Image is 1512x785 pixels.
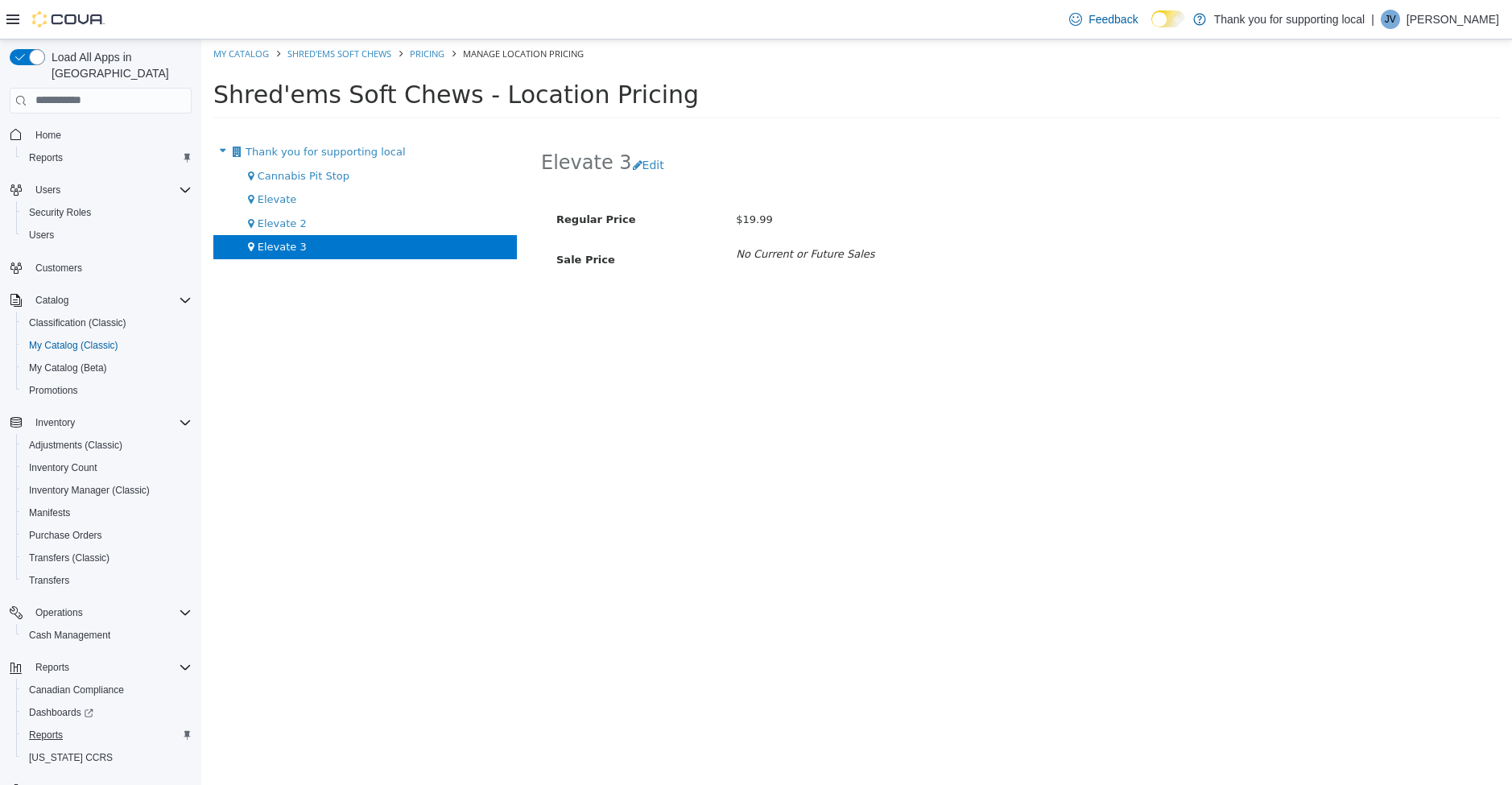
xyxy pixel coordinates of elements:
[29,603,89,622] button: Operations
[29,151,63,164] span: Reports
[23,725,69,745] a: Reports
[3,411,198,434] button: Inventory
[16,224,198,246] button: Users
[1151,27,1152,28] span: Dark Mode
[35,606,83,619] span: Operations
[35,416,75,429] span: Inventory
[23,313,133,333] a: Classification (Classic)
[16,679,198,701] button: Canadian Compliance
[29,461,97,474] span: Inventory Count
[1151,10,1185,27] input: Dark Mode
[23,203,192,222] span: Security Roles
[23,381,192,400] span: Promotions
[3,123,198,147] button: Home
[23,381,85,400] a: Promotions
[23,526,109,545] a: Purchase Orders
[29,291,192,310] span: Catalog
[23,626,192,645] span: Cash Management
[23,225,192,245] span: Users
[23,725,192,745] span: Reports
[1063,3,1144,35] a: Feedback
[23,358,114,378] a: My Catalog (Beta)
[1407,10,1499,29] p: [PERSON_NAME]
[23,626,117,645] a: Cash Management
[29,413,192,432] span: Inventory
[29,258,89,278] a: Customers
[16,312,198,334] button: Classification (Classic)
[12,8,68,20] a: My Catalog
[16,434,198,457] button: Adjustments (Classic)
[29,206,91,219] span: Security Roles
[23,358,192,378] span: My Catalog (Beta)
[16,457,198,479] button: Inventory Count
[29,684,124,696] span: Canadian Compliance
[23,571,192,590] span: Transfers
[1214,10,1365,29] p: Thank you for supporting local
[23,548,116,568] a: Transfers (Classic)
[45,49,192,81] span: Load All Apps in [GEOGRAPHIC_DATA]
[29,125,192,145] span: Home
[16,201,198,224] button: Security Roles
[16,357,198,379] button: My Catalog (Beta)
[29,126,68,145] a: Home
[209,8,243,20] a: Pricing
[29,484,150,497] span: Inventory Manager (Classic)
[29,751,113,764] span: [US_STATE] CCRS
[23,703,100,722] a: Dashboards
[16,147,198,169] button: Reports
[29,529,102,542] span: Purchase Orders
[3,256,198,279] button: Customers
[23,148,69,167] a: Reports
[44,106,204,118] span: Thank you for supporting local
[29,413,81,432] button: Inventory
[23,571,76,590] a: Transfers
[12,41,498,69] span: Shred'ems Soft Chews - Location Pricing
[23,748,192,767] span: Washington CCRS
[23,481,156,500] a: Inventory Manager (Classic)
[29,180,192,200] span: Users
[35,184,60,196] span: Users
[16,502,198,524] button: Manifests
[16,569,198,592] button: Transfers
[29,574,69,587] span: Transfers
[56,178,105,190] span: Elevate 2
[35,262,82,275] span: Customers
[23,458,192,477] span: Inventory Count
[23,436,192,455] span: Adjustments (Classic)
[3,179,198,201] button: Users
[29,552,109,564] span: Transfers (Classic)
[355,214,414,226] span: Sale Price
[29,229,54,242] span: Users
[29,316,126,329] span: Classification (Classic)
[29,658,192,677] span: Reports
[29,706,93,719] span: Dashboards
[16,334,198,357] button: My Catalog (Classic)
[29,603,192,622] span: Operations
[29,384,78,397] span: Promotions
[86,8,190,20] a: Shred'ems Soft Chews
[23,548,192,568] span: Transfers (Classic)
[23,503,192,523] span: Manifests
[1371,10,1374,29] p: |
[23,225,60,245] a: Users
[23,458,104,477] a: Inventory Count
[23,436,129,455] a: Adjustments (Classic)
[32,11,105,27] img: Cova
[35,294,68,307] span: Catalog
[535,209,673,221] i: No Current or Future Sales
[1381,10,1400,29] div: Joshua Vera
[23,336,192,355] span: My Catalog (Classic)
[29,258,192,278] span: Customers
[1385,10,1396,29] span: JV
[29,291,75,310] button: Catalog
[23,203,97,222] a: Security Roles
[16,524,198,547] button: Purchase Orders
[29,658,76,677] button: Reports
[16,624,198,647] button: Cash Management
[23,313,192,333] span: Classification (Classic)
[262,8,382,20] span: Manage Location Pricing
[23,680,192,700] span: Canadian Compliance
[23,680,130,700] a: Canadian Compliance
[23,336,125,355] a: My Catalog (Classic)
[16,746,198,769] button: [US_STATE] CCRS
